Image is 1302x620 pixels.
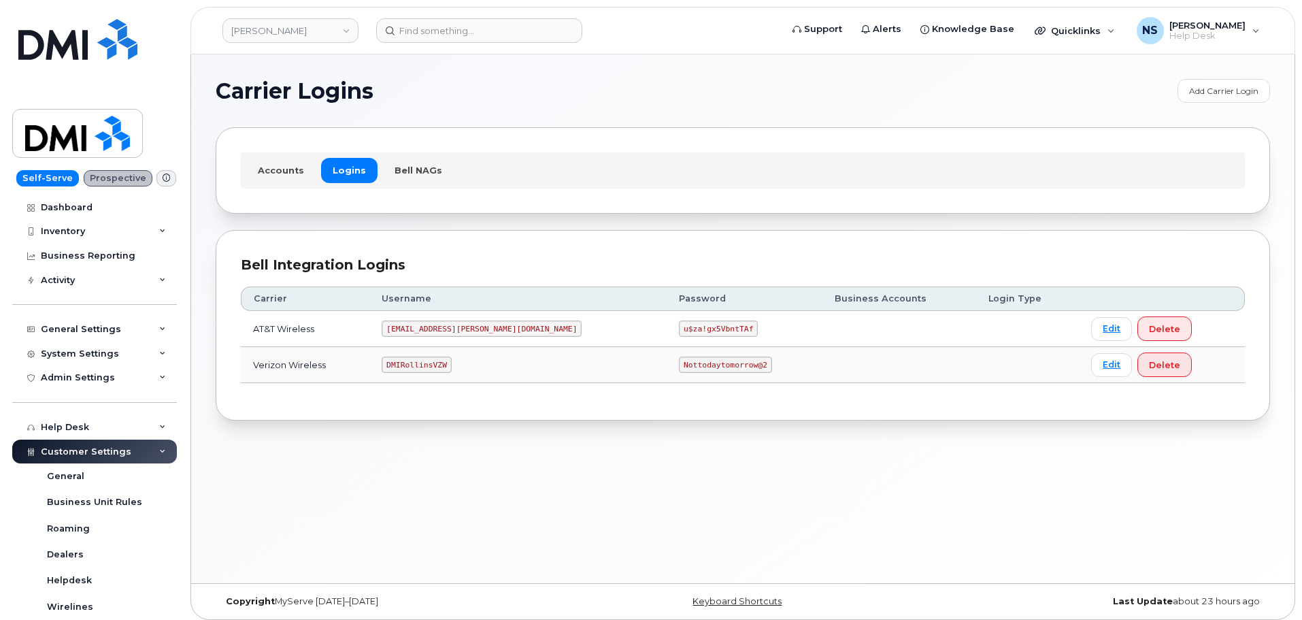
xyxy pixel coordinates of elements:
[383,158,454,182] a: Bell NAGs
[667,287,822,311] th: Password
[216,81,373,101] span: Carrier Logins
[1178,79,1270,103] a: Add Carrier Login
[321,158,378,182] a: Logins
[382,321,582,337] code: [EMAIL_ADDRESS][PERSON_NAME][DOMAIN_NAME]
[1137,316,1192,341] button: Delete
[1113,596,1173,606] strong: Last Update
[241,311,369,347] td: AT&T Wireless
[216,596,567,607] div: MyServe [DATE]–[DATE]
[822,287,977,311] th: Business Accounts
[246,158,316,182] a: Accounts
[1091,317,1132,341] a: Edit
[241,255,1245,275] div: Bell Integration Logins
[241,347,369,383] td: Verizon Wireless
[226,596,275,606] strong: Copyright
[679,321,758,337] code: u$za!gx5VbntTAf
[241,287,369,311] th: Carrier
[918,596,1270,607] div: about 23 hours ago
[1091,353,1132,377] a: Edit
[976,287,1079,311] th: Login Type
[692,596,782,606] a: Keyboard Shortcuts
[1137,353,1192,377] button: Delete
[369,287,667,311] th: Username
[382,357,451,373] code: DMIRollinsVZW
[1149,323,1180,336] span: Delete
[679,357,771,373] code: Nottodaytomorrow@2
[1149,359,1180,372] span: Delete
